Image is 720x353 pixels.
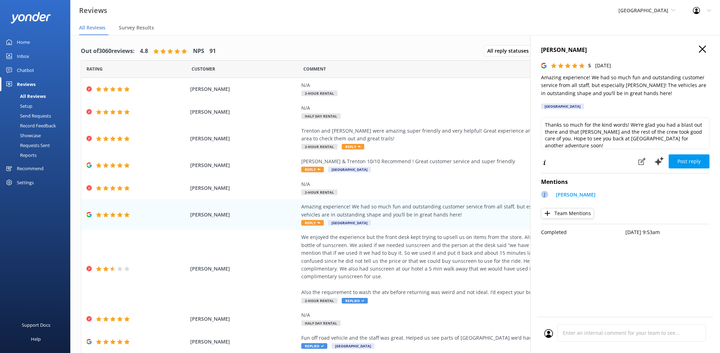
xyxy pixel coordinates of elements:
[328,167,371,172] span: [GEOGRAPHIC_DATA]
[301,180,621,188] div: N/A
[301,104,621,112] div: N/A
[487,47,533,55] span: All reply statuses
[4,140,50,150] div: Requests Sent
[79,24,105,31] span: All Reviews
[190,315,297,323] span: [PERSON_NAME]
[301,203,621,219] div: Amazing experience! We had so much fun and outstanding customer service from all staff, but espec...
[4,111,51,121] div: Send Requests
[31,332,41,346] div: Help
[342,298,368,304] span: Replied
[328,220,371,226] span: [GEOGRAPHIC_DATA]
[556,191,596,199] p: [PERSON_NAME]
[190,184,297,192] span: [PERSON_NAME]
[4,91,70,101] a: All Reviews
[79,5,107,16] h3: Reviews
[17,63,34,77] div: Chatbot
[17,35,30,49] div: Home
[625,228,710,236] p: [DATE] 9:53am
[193,47,204,56] h4: NPS
[301,113,341,119] span: Half Day Rental
[301,189,337,195] span: 2-Hour Rental
[210,47,216,56] h4: 91
[301,144,337,149] span: 2-Hour Rental
[541,46,709,55] h4: [PERSON_NAME]
[4,150,37,160] div: Reports
[4,131,41,140] div: Showcase
[301,220,324,226] span: Reply
[4,111,70,121] a: Send Requests
[669,154,709,168] button: Post reply
[544,329,553,338] img: user_profile.svg
[4,121,56,131] div: Record Feedback
[618,7,668,14] span: [GEOGRAPHIC_DATA]
[541,228,625,236] p: Completed
[4,101,70,111] a: Setup
[301,343,327,349] span: Replied
[17,161,44,175] div: Recommend
[541,208,594,219] button: Team Mentions
[17,175,34,189] div: Settings
[588,62,591,69] span: 5
[190,338,297,346] span: [PERSON_NAME]
[541,104,584,109] div: [GEOGRAPHIC_DATA]
[301,320,341,326] span: Half Day Rental
[4,121,70,131] a: Record Feedback
[119,24,154,31] span: Survey Results
[301,233,621,296] div: We enjoyed the experience but the front desk kept trying to upsell us on items from the store. Al...
[552,191,596,200] a: [PERSON_NAME]
[301,158,621,165] div: [PERSON_NAME] & Trenton 10/10 Recommend ! Great customer service and super friendly
[192,66,215,72] span: Date
[303,66,326,72] span: Question
[190,211,297,219] span: [PERSON_NAME]
[22,318,50,332] div: Support Docs
[301,167,324,172] span: Reply
[301,81,621,89] div: N/A
[17,49,29,63] div: Inbox
[342,144,364,149] span: Reply
[4,91,46,101] div: All Reviews
[541,74,709,97] p: Amazing experience! We had so much fun and outstanding customer service from all staff, but espec...
[4,140,70,150] a: Requests Sent
[301,334,621,342] div: Fun off road vehicle and the staff was great. Helped us see parts of [GEOGRAPHIC_DATA] we’d have ...
[17,77,36,91] div: Reviews
[301,311,621,319] div: N/A
[4,101,32,111] div: Setup
[4,150,70,160] a: Reports
[332,343,374,349] span: [GEOGRAPHIC_DATA]
[11,12,51,24] img: yonder-white-logo.png
[190,108,297,116] span: [PERSON_NAME]
[595,62,611,69] p: [DATE]
[190,265,297,273] span: [PERSON_NAME]
[140,47,148,56] h4: 4.8
[4,131,70,140] a: Showcase
[301,127,621,143] div: Trenton and [PERSON_NAME] were amazing super friendly and very helpful! Great experience and high...
[190,85,297,93] span: [PERSON_NAME]
[301,91,337,96] span: 2-Hour Rental
[699,46,706,53] button: Close
[541,191,548,198] div: J
[81,47,135,56] h4: Out of 3060 reviews:
[86,66,103,72] span: Date
[190,135,297,142] span: [PERSON_NAME]
[190,161,297,169] span: [PERSON_NAME]
[541,178,709,187] h4: Mentions
[541,118,709,149] textarea: Thanks so much for the kind words! We’re glad you had a blast out there and that [PERSON_NAME] an...
[301,298,337,304] span: 2-Hour Rental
